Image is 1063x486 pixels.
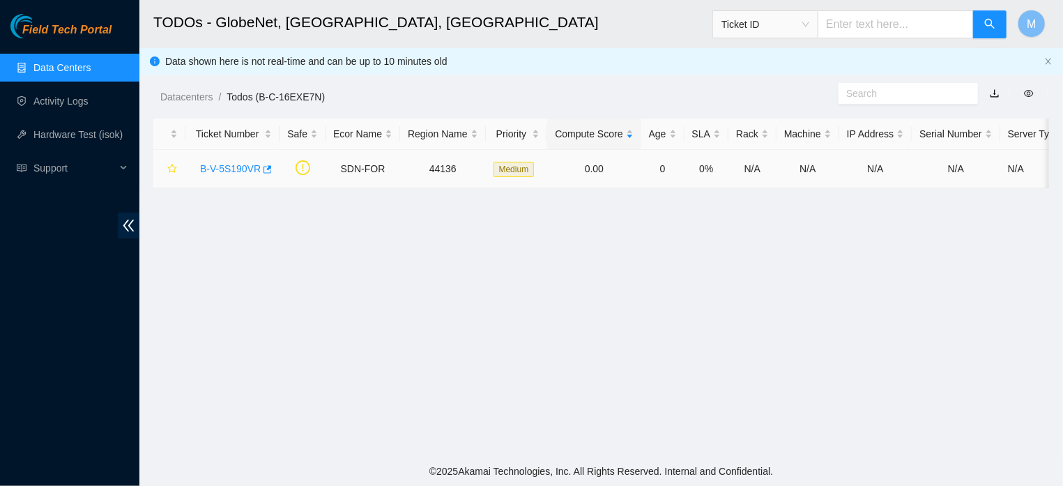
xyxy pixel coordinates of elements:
a: Todos (B-C-16EXE7N) [227,91,325,102]
span: eye [1024,89,1034,98]
td: N/A [728,150,777,188]
span: double-left [118,213,139,238]
span: Medium [494,162,535,177]
button: download [979,82,1010,105]
button: star [161,158,178,180]
span: Ticket ID [721,14,809,35]
span: M [1027,15,1036,33]
a: Activity Logs [33,96,89,107]
button: M [1018,10,1046,38]
a: Hardware Test (isok) [33,129,123,140]
a: B-V-5S190VR [200,163,261,174]
button: search [973,10,1007,38]
td: 44136 [400,150,486,188]
td: 0% [685,150,728,188]
img: Akamai Technologies [10,14,70,38]
input: Enter text here... [818,10,974,38]
a: Datacenters [160,91,213,102]
span: search [984,18,995,31]
td: 0 [641,150,685,188]
span: Field Tech Portal [22,24,112,37]
button: close [1044,57,1053,66]
td: N/A [912,150,1000,188]
td: N/A [777,150,839,188]
a: Akamai TechnologiesField Tech Portal [10,25,112,43]
span: exclamation-circle [296,160,310,175]
span: read [17,163,26,173]
td: 0.00 [547,150,641,188]
span: / [218,91,221,102]
span: star [167,164,177,175]
span: Support [33,154,116,182]
a: Data Centers [33,62,91,73]
a: download [990,88,1000,99]
td: SDN-FOR [326,150,400,188]
input: Search [846,86,959,101]
td: N/A [839,150,912,188]
footer: © 2025 Akamai Technologies, Inc. All Rights Reserved. Internal and Confidential. [139,457,1063,486]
